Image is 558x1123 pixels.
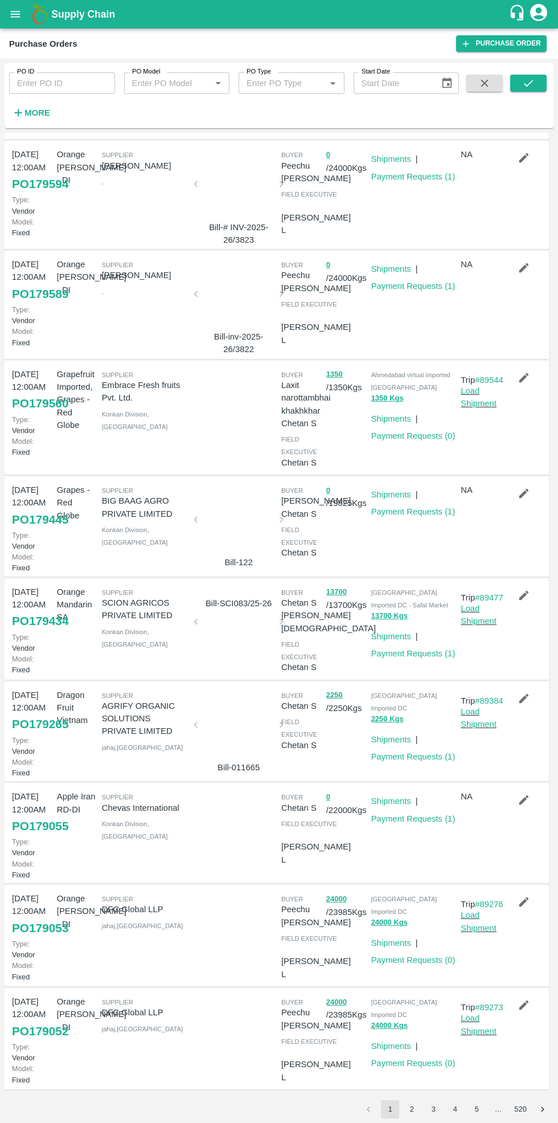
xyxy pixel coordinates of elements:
[281,1058,351,1084] p: [PERSON_NAME] L
[51,9,115,20] b: Supply Chain
[12,1043,30,1051] span: Type:
[57,368,97,431] p: Grapefruit Imported, Grapes - Red Globe
[326,791,330,804] button: 0
[326,893,347,906] button: 24000
[281,262,303,268] span: buyer
[371,490,411,499] a: Shipments
[12,960,52,982] p: Fixed
[371,431,456,440] a: Payment Requests (0)
[247,67,271,76] label: PO Type
[475,1003,503,1012] a: #89273
[371,735,411,744] a: Shipments
[12,790,52,816] p: [DATE] 12:00AM
[12,611,68,631] a: PO179434
[371,414,411,423] a: Shipments
[456,35,547,52] a: Purchase Order
[326,149,330,162] button: 0
[281,802,322,814] p: Chetan S
[102,692,133,699] span: Supplier
[475,696,503,705] a: #89384
[12,586,52,611] p: [DATE] 12:00AM
[102,411,168,430] span: Konkan Division , [GEOGRAPHIC_DATA]
[411,626,418,643] div: |
[200,761,277,774] p: Bill-011665
[475,593,503,602] a: #89477
[281,301,337,308] span: field executive
[102,794,133,801] span: Supplier
[102,152,133,158] span: Supplier
[211,76,225,91] button: Open
[281,1006,351,1032] p: Peechu [PERSON_NAME]
[102,178,104,185] span: ,
[281,1038,337,1045] span: field executive
[326,148,367,174] p: / 24000 Kgs
[326,368,343,381] button: 1350
[381,1100,399,1118] button: page 1
[281,589,303,596] span: buyer
[102,288,104,295] span: ,
[362,67,390,76] label: Start Date
[371,692,437,712] span: [GEOGRAPHIC_DATA] Imported DC
[281,692,303,699] span: buyer
[281,191,337,198] span: field executive
[12,393,68,414] a: PO179560
[12,940,30,948] span: Type:
[12,860,34,868] span: Model:
[12,736,30,745] span: Type:
[325,76,340,91] button: Open
[461,1001,503,1014] p: Trip
[411,148,418,165] div: |
[281,718,317,738] span: field executive
[102,903,187,916] p: DFC Global LLP
[12,437,34,446] span: Model:
[281,955,351,981] p: [PERSON_NAME] L
[12,689,52,714] p: [DATE] 12:00AM
[508,4,528,24] div: customer-support
[12,553,34,561] span: Model:
[12,174,68,194] a: PO179594
[57,995,97,1034] p: Orange [PERSON_NAME] - DI
[371,172,456,181] a: Payment Requests (1)
[281,641,317,660] span: field executive
[9,72,115,94] input: Enter PO ID
[281,379,331,417] p: Laxit narottambhai khakhkhar
[102,269,187,281] p: [PERSON_NAME]
[12,530,52,552] p: Vendor
[281,546,322,559] p: Chetan S
[102,597,187,622] p: SCION AGRICOS PRIVATE LIMITED
[281,794,303,801] span: buyer
[200,556,277,569] p: Bill-122
[461,707,497,729] a: Load Shipment
[371,797,411,806] a: Shipments
[132,67,161,76] label: PO Model
[511,1100,530,1118] button: Go to page 520
[411,1035,418,1052] div: |
[12,655,34,663] span: Model:
[281,321,351,346] p: [PERSON_NAME] L
[12,633,30,642] span: Type:
[281,700,322,712] p: Chetan S
[57,148,97,186] p: Orange [PERSON_NAME] - DI
[12,368,52,394] p: [DATE] 12:00AM
[281,903,351,929] p: Peechu [PERSON_NAME]
[371,999,437,1018] span: [GEOGRAPHIC_DATA] Imported DC
[200,221,277,247] p: Bill-# INV-2025-26/3823
[461,604,497,626] a: Load Shipment
[51,6,508,22] a: Supply Chain
[371,955,456,965] a: Payment Requests (0)
[358,1100,553,1118] nav: pagination navigation
[57,689,97,727] p: Dragon Fruit Vietnam
[281,456,322,469] p: Chetan S
[475,900,503,909] a: #89276
[371,507,456,516] a: Payment Requests (1)
[12,859,52,880] p: Fixed
[12,304,52,326] p: Vendor
[371,896,437,915] span: [GEOGRAPHIC_DATA] Imported DC
[281,508,351,520] p: Chetan S
[102,896,133,903] span: Supplier
[12,195,30,204] span: Type:
[371,154,411,164] a: Shipments
[12,414,52,436] p: Vendor
[326,995,367,1022] p: / 23985 Kgs
[12,217,52,238] p: Fixed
